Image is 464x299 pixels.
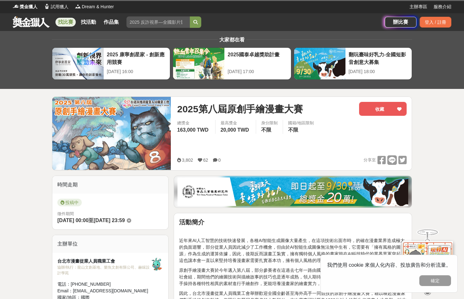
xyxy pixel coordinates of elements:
span: 2025第八屆原創手繪漫畫大賽 [177,102,303,116]
div: 翻玩臺味好乳力-全國短影音創意大募集 [349,51,409,65]
span: Dream & Hunter [82,3,114,10]
p: 原創手繪漫畫大賽於今年邁入第八屆，部分參賽者在這過去七年一路由國小、國中、高中逐步升組到如今將邁入大專社會組，期間他們的繪圖技術與描繪故事的技巧也是逐年成熟，領人期待這些新生代的漫畫家在養成階段... [179,267,407,287]
button: 收藏 [359,102,407,116]
span: 試用獵人 [51,3,68,10]
a: Logo試用獵人 [44,3,68,10]
span: 至 [88,218,93,223]
span: 徵件期間 [57,211,74,216]
div: [DATE] 18:00 [349,68,409,75]
a: 主辦專區 [409,3,427,10]
div: 2025 康寧創星家 - 創新應用競賽 [107,51,167,65]
img: Logo [44,3,50,9]
input: 2025 反詐視界—全國影片競賽 [126,16,190,28]
span: 投稿中 [57,199,82,206]
img: Cover Image [52,97,171,170]
span: 大家都在看 [218,37,246,42]
a: 找活動 [78,18,99,27]
div: 身分限制 [261,120,278,126]
span: 20,000 TWD [221,127,249,133]
span: 3,802 [182,158,193,163]
div: [DATE] 17:00 [228,68,287,75]
div: 電話： [PHONE_NUMBER] [57,281,151,288]
div: 時間走期 [52,176,168,194]
a: LogoDream & Hunter [75,3,114,10]
a: 服務介紹 [434,3,451,10]
img: d2146d9a-e6f6-4337-9592-8cefde37ba6b.png [402,238,453,280]
button: 確定 [419,275,451,286]
a: 2025國泰卓越獎助計畫[DATE] 17:00 [173,47,291,80]
span: 獎金獵人 [20,3,37,10]
a: 作品集 [101,18,121,27]
span: 62 [203,158,208,163]
div: 2025國泰卓越獎助計畫 [228,51,287,65]
div: Email： [EMAIL_ADDRESS][DOMAIN_NAME] [57,288,151,294]
div: 主辦單位 [52,235,168,253]
img: Logo [75,3,81,9]
span: 我們使用 cookie 來個人化內容、投放廣告和分析流量。 [327,262,451,268]
div: 協辦/執行： 龍山文創基地、樂魚文創有限公司、赫綵設計學苑 [57,265,151,276]
a: Logo獎金獵人 [13,3,37,10]
img: 1c81a89c-c1b3-4fd6-9c6e-7d29d79abef5.jpg [177,178,408,206]
a: 翻玩臺味好乳力-全國短影音創意大募集[DATE] 18:00 [294,47,412,80]
span: 不限 [261,127,271,133]
span: 163,000 TWD [177,127,209,133]
img: Logo [13,3,19,9]
span: [DATE] 23:59 [93,218,125,223]
span: 總獎金 [177,120,210,126]
a: 辦比賽 [385,17,416,28]
a: 找比賽 [55,18,76,27]
div: 台北市漫畫從業人員職業工會 [57,258,151,265]
div: 登入 / 註冊 [420,17,451,28]
strong: 活動簡介 [179,219,204,226]
span: 最高獎金 [221,120,251,126]
p: 近年來AI人工智慧的技術快速發展，各種AI智能生成圖像大量產生，在這項技術出面市時，的確在漫畫業界造成極大的負面迴響，部分從業人員因此減少了工作機會，但由於AI智能生成圖像無法無中生有，它需要有... [179,237,407,264]
div: [DATE] 16:00 [107,68,167,75]
span: 0 [218,158,221,163]
div: 國籍/地區限制 [288,120,314,126]
a: 2025 康寧創星家 - 創新應用競賽[DATE] 16:00 [52,47,170,80]
span: [DATE] 00:00 [57,218,88,223]
span: 不限 [288,127,298,133]
span: 分享至 [364,155,376,165]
